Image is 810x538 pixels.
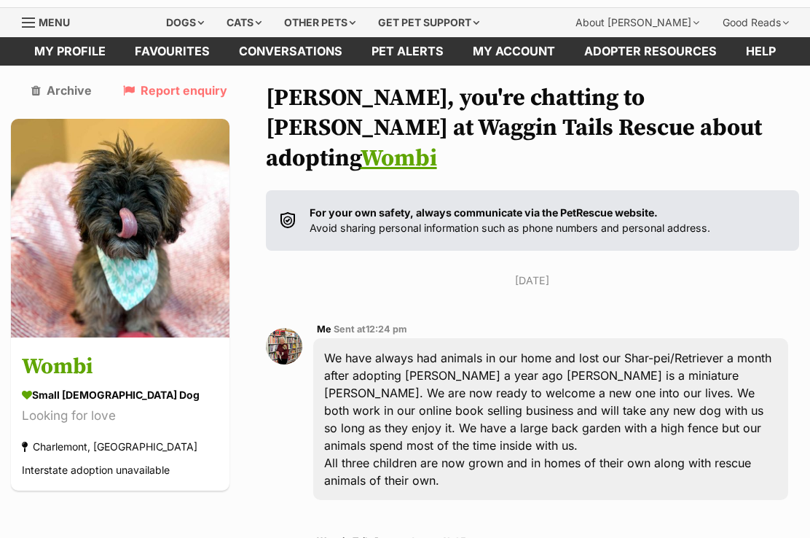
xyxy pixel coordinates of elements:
[366,324,407,335] span: 12:24 pm
[224,37,357,66] a: conversations
[120,37,224,66] a: Favourites
[712,8,799,37] div: Good Reads
[22,351,219,383] h3: Wombi
[39,16,70,28] span: Menu
[123,84,227,97] a: Report enquiry
[274,8,366,37] div: Other pets
[22,387,219,402] div: small [DEMOGRAPHIC_DATA] Dog
[310,206,658,219] strong: For your own safety, always communicate via the PetRescue website.
[565,8,709,37] div: About [PERSON_NAME]
[22,406,219,426] div: Looking for love
[22,464,170,476] span: Interstate adoption unavailable
[216,8,272,37] div: Cats
[266,273,799,288] p: [DATE]
[317,324,331,335] span: Me
[11,119,229,338] img: Wombi
[458,37,570,66] a: My account
[570,37,731,66] a: Adopter resources
[334,324,407,335] span: Sent at
[357,37,458,66] a: Pet alerts
[310,205,710,236] p: Avoid sharing personal information such as phone numbers and personal address.
[20,37,120,66] a: My profile
[22,437,197,456] div: Charlemont, [GEOGRAPHIC_DATA]
[731,37,790,66] a: Help
[361,144,437,174] a: Wombi
[11,340,229,491] a: Wombi small [DEMOGRAPHIC_DATA] Dog Looking for love Charlemont, [GEOGRAPHIC_DATA] Interstate adop...
[31,84,92,97] a: Archive
[313,338,788,500] div: We have always had animals in our home and lost our Shar-pei/Retriever a month after adopting [PE...
[156,8,214,37] div: Dogs
[266,84,799,175] h1: [PERSON_NAME], you're chatting to [PERSON_NAME] at Waggin Tails Rescue about adopting
[22,8,80,34] a: Menu
[266,328,302,364] img: Stephanie Reekie profile pic
[368,8,489,37] div: Get pet support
